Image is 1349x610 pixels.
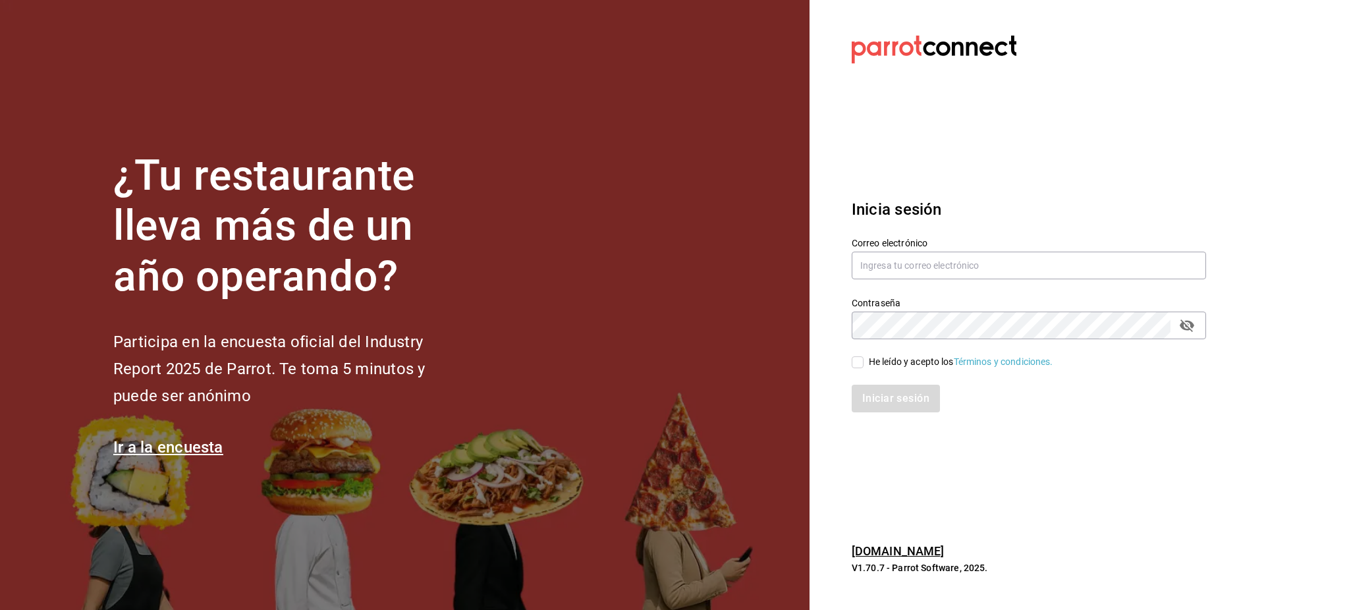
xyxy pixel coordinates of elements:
[113,329,469,409] h2: Participa en la encuesta oficial del Industry Report 2025 de Parrot. Te toma 5 minutos y puede se...
[113,438,223,457] a: Ir a la encuesta
[113,151,469,302] h1: ¿Tu restaurante lleva más de un año operando?
[852,198,1206,221] h3: Inicia sesión
[852,238,1206,247] label: Correo electrónico
[954,356,1053,367] a: Términos y condiciones.
[852,544,945,558] a: [DOMAIN_NAME]
[852,298,1206,307] label: Contraseña
[869,355,1053,369] div: He leído y acepto los
[852,561,1206,574] p: V1.70.7 - Parrot Software, 2025.
[852,252,1206,279] input: Ingresa tu correo electrónico
[1176,314,1198,337] button: passwordField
